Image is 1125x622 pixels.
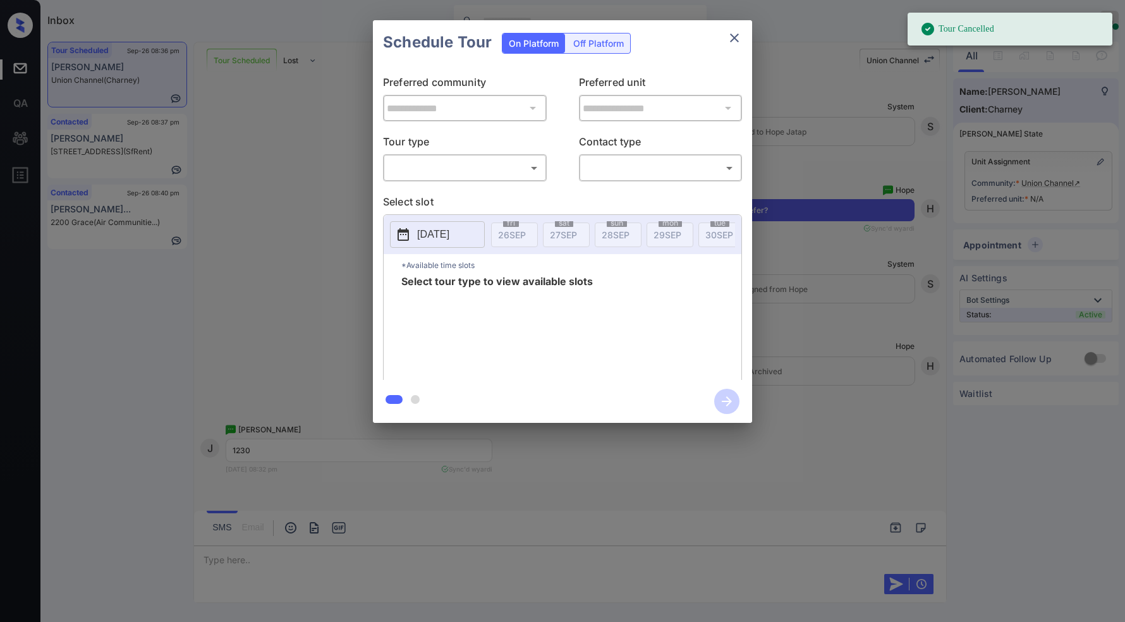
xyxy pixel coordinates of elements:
button: close [722,25,747,51]
p: [DATE] [417,227,449,242]
div: Off Platform [567,34,630,53]
p: Contact type [579,134,743,154]
p: Tour type [383,134,547,154]
p: Preferred unit [579,75,743,95]
span: Select tour type to view available slots [401,276,593,377]
div: On Platform [502,34,565,53]
p: Select slot [383,194,742,214]
h2: Schedule Tour [373,20,502,64]
p: *Available time slots [401,254,741,276]
button: [DATE] [390,221,485,248]
div: Tour Cancelled [920,16,994,42]
p: Preferred community [383,75,547,95]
